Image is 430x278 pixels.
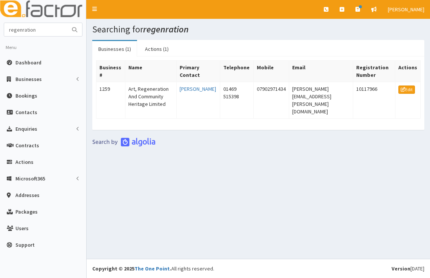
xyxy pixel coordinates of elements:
strong: Copyright © 2025 . [92,265,171,272]
span: Support [15,241,35,248]
a: Businesses (1) [92,41,137,57]
span: Actions [15,159,34,165]
td: Art, Regeneration And Community Heritage Limited [125,82,177,119]
td: 10117966 [353,82,395,119]
td: 07902971434 [254,82,289,119]
a: Actions (1) [139,41,175,57]
td: 1259 [96,82,125,119]
footer: All rights reserved. [87,259,430,278]
span: Contacts [15,109,37,116]
th: Name [125,61,177,82]
span: Dashboard [15,59,41,66]
a: The One Point [134,265,170,272]
a: [PERSON_NAME] [180,86,216,92]
th: Primary Contact [177,61,220,82]
td: [PERSON_NAME][EMAIL_ADDRESS][PERSON_NAME][DOMAIN_NAME] [289,82,353,119]
span: Businesses [15,76,42,82]
th: Business # [96,61,125,82]
span: Enquiries [15,125,37,132]
span: Packages [15,208,38,215]
span: Addresses [15,192,40,199]
div: [DATE] [392,265,424,272]
img: search-by-algolia-light-background.png [92,137,156,147]
td: 01469 515398 [220,82,254,119]
input: Search... [4,23,67,36]
th: Registration Number [353,61,395,82]
span: [PERSON_NAME] [388,6,424,13]
span: Microsoft365 [15,175,45,182]
span: Bookings [15,92,37,99]
a: Edit [398,86,415,94]
h1: Searching for [92,24,424,34]
th: Telephone [220,61,254,82]
th: Email [289,61,353,82]
span: Contracts [15,142,39,149]
th: Mobile [254,61,289,82]
i: regenration [143,23,189,35]
span: Users [15,225,29,232]
th: Actions [395,61,420,82]
b: Version [392,265,410,272]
